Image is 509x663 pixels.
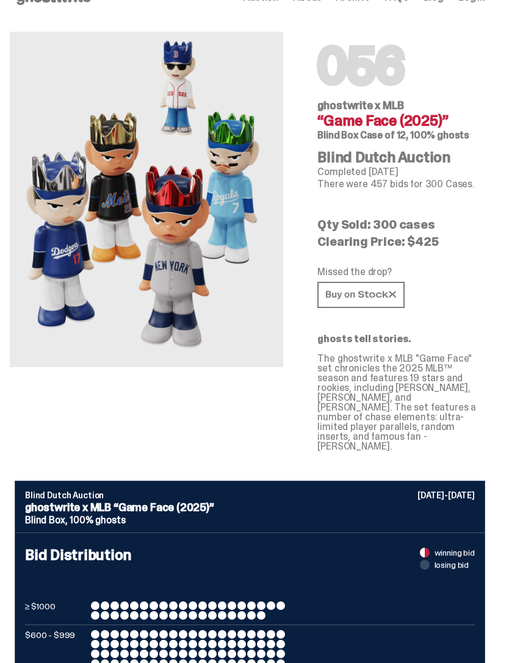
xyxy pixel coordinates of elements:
[317,354,485,451] p: The ghostwrite x MLB "Game Face" set chronicles the 2025 MLB™ season and features 19 stars and ro...
[25,514,67,526] span: Blind Box,
[25,491,475,500] p: Blind Dutch Auction
[317,113,485,128] h4: “Game Face (2025)”
[12,32,281,367] img: MLB&ldquo;Game Face (2025)&rdquo;
[70,514,125,526] span: 100% ghosts
[435,561,469,569] span: losing bid
[360,129,469,142] span: Case of 12, 100% ghosts
[317,267,485,277] p: Missed the drop?
[317,334,485,344] p: ghosts tell stories.
[317,235,485,248] p: Clearing Price: $425
[25,601,86,620] p: ≥ $1000
[317,150,485,165] h4: Blind Dutch Auction
[317,129,358,142] span: Blind Box
[317,179,485,189] p: There were 457 bids for 300 Cases.
[317,218,485,231] p: Qty Sold: 300 cases
[317,41,485,90] h1: 056
[435,548,475,557] span: winning bid
[25,502,475,513] p: ghostwrite x MLB “Game Face (2025)”
[417,491,475,500] p: [DATE]-[DATE]
[25,548,475,601] h4: Bid Distribution
[317,98,403,113] span: ghostwrite x MLB
[317,167,485,177] p: Completed [DATE]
